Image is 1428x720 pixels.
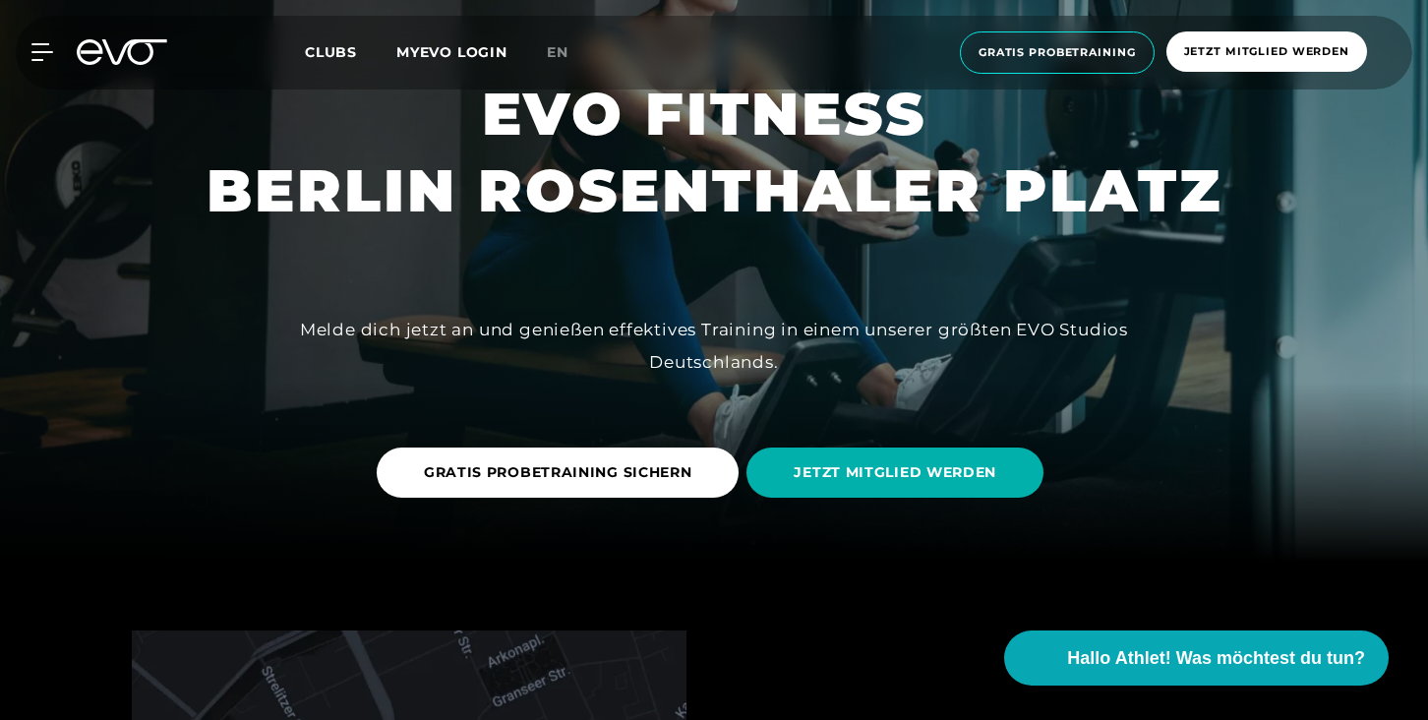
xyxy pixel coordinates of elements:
[1160,31,1373,74] a: Jetzt Mitglied werden
[1067,645,1365,672] span: Hallo Athlet! Was möchtest du tun?
[979,44,1136,61] span: Gratis Probetraining
[1004,630,1389,686] button: Hallo Athlet! Was möchtest du tun?
[305,43,357,61] span: Clubs
[547,43,568,61] span: en
[794,462,996,483] span: JETZT MITGLIED WERDEN
[746,433,1051,512] a: JETZT MITGLIED WERDEN
[547,41,592,64] a: en
[954,31,1160,74] a: Gratis Probetraining
[396,43,507,61] a: MYEVO LOGIN
[305,42,396,61] a: Clubs
[207,76,1222,229] h1: EVO FITNESS BERLIN ROSENTHALER PLATZ
[424,462,692,483] span: GRATIS PROBETRAINING SICHERN
[271,314,1157,378] div: Melde dich jetzt an und genießen effektives Training in einem unserer größten EVO Studios Deutsch...
[1184,43,1349,60] span: Jetzt Mitglied werden
[377,433,747,512] a: GRATIS PROBETRAINING SICHERN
